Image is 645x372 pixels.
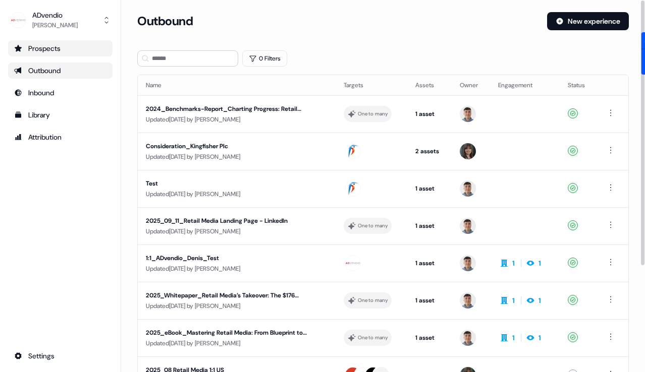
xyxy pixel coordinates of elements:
[539,295,541,305] div: 1
[452,75,490,95] th: Owner
[146,301,328,311] div: Updated [DATE] by [PERSON_NAME]
[146,290,307,300] div: 2025_Whitepaper_Retail Media’s Takeover: The $176 Billion Ad Revolution Brands Can’t Ignore
[358,296,388,305] div: One to many
[8,8,113,32] button: ADvendio[PERSON_NAME]
[14,132,106,142] div: Attribution
[460,143,476,159] img: Michaela
[415,333,444,343] div: 1 asset
[415,183,444,194] div: 1 asset
[242,50,287,67] button: 0 Filters
[32,20,78,30] div: [PERSON_NAME]
[8,40,113,56] a: Go to prospects
[137,14,193,29] h3: Outbound
[512,295,515,305] div: 1
[460,106,476,122] img: Denis
[146,189,328,199] div: Updated [DATE] by [PERSON_NAME]
[336,75,407,95] th: Targets
[8,348,113,364] a: Go to integrations
[560,75,597,95] th: Status
[460,330,476,346] img: Denis
[146,104,307,114] div: 2024_Benchmarks-Report_Charting Progress: Retail Media Benchmark Insights for Retailers
[358,221,388,230] div: One to many
[32,10,78,20] div: ADvendio
[8,129,113,145] a: Go to attribution
[14,88,106,98] div: Inbound
[146,328,307,338] div: 2025_eBook_Mastering Retail Media: From Blueprint to Maximum ROI - The Complete Guide
[512,258,515,268] div: 1
[146,141,307,151] div: Consideration_Kingfisher Plc
[8,85,113,101] a: Go to Inbound
[14,110,106,120] div: Library
[415,109,444,119] div: 1 asset
[415,295,444,305] div: 1 asset
[146,264,328,274] div: Updated [DATE] by [PERSON_NAME]
[539,258,541,268] div: 1
[415,221,444,231] div: 1 asset
[146,152,328,162] div: Updated [DATE] by [PERSON_NAME]
[8,107,113,123] a: Go to templates
[14,66,106,76] div: Outbound
[146,338,328,348] div: Updated [DATE] by [PERSON_NAME]
[407,75,452,95] th: Assets
[146,253,307,263] div: 1:1_ADvendio_Denis_Test
[547,12,629,30] button: New experience
[358,109,388,118] div: One to many
[539,333,541,343] div: 1
[460,255,476,271] img: Denis
[14,43,106,53] div: Prospects
[146,226,328,236] div: Updated [DATE] by [PERSON_NAME]
[415,258,444,268] div: 1 asset
[460,218,476,234] img: Denis
[460,180,476,197] img: Denis
[14,351,106,361] div: Settings
[8,63,113,79] a: Go to outbound experience
[146,216,307,226] div: 2025_09_11_Retail Media Landing Page - LinkedIn
[415,146,444,156] div: 2 assets
[490,75,560,95] th: Engagement
[512,333,515,343] div: 1
[358,333,388,342] div: One to many
[146,178,307,189] div: Test
[146,114,328,125] div: Updated [DATE] by [PERSON_NAME]
[138,75,336,95] th: Name
[460,292,476,308] img: Denis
